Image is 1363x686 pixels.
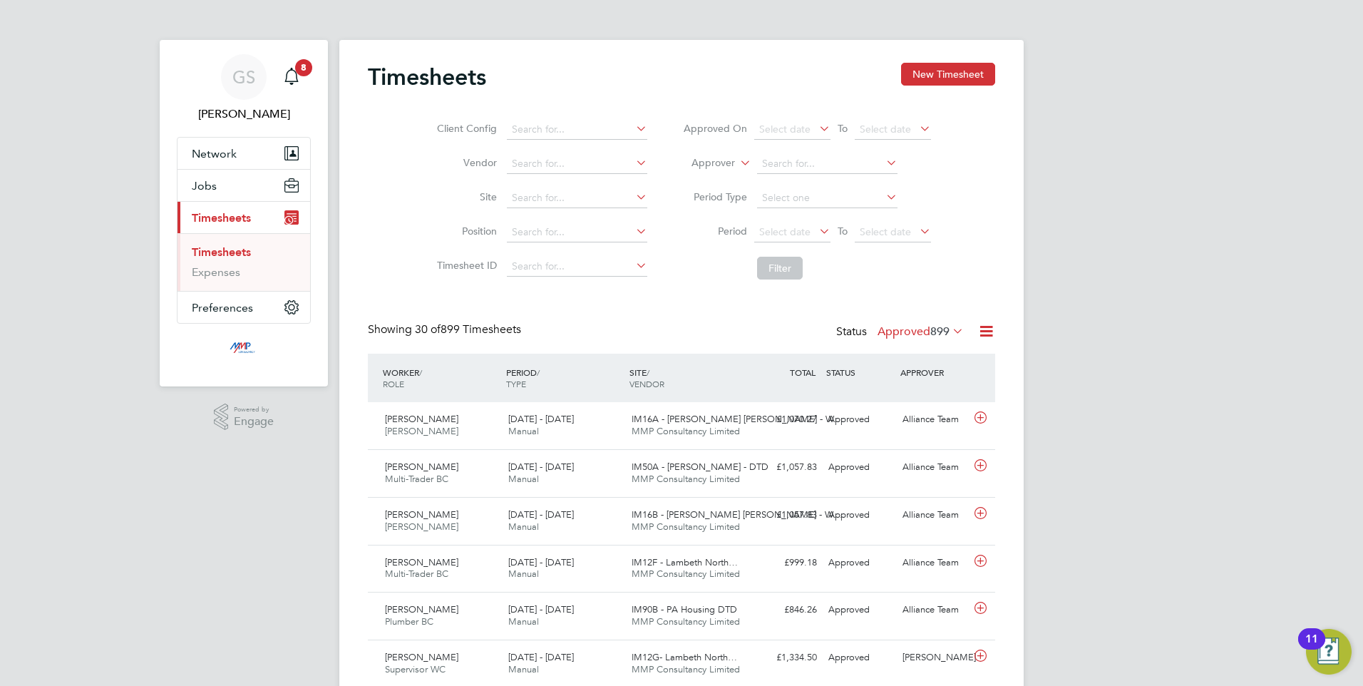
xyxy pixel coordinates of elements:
div: Approved [823,646,897,670]
span: ROLE [383,378,404,389]
div: APPROVER [897,359,971,385]
div: Alliance Team [897,598,971,622]
div: Approved [823,551,897,575]
span: IM12F - Lambeth North… [632,556,738,568]
span: MMP Consultancy Limited [632,568,740,580]
button: Jobs [178,170,310,201]
div: Approved [823,456,897,479]
span: 899 Timesheets [415,322,521,337]
input: Search for... [507,154,647,174]
a: GS[PERSON_NAME] [177,54,311,123]
input: Search for... [757,154,897,174]
label: Site [433,190,497,203]
div: SITE [626,359,749,396]
div: 11 [1305,639,1318,657]
span: Plumber BC [385,615,433,628]
span: [DATE] - [DATE] [508,603,574,615]
a: Powered byEngage [214,404,274,431]
a: Go to home page [177,338,311,361]
span: [DATE] - [DATE] [508,461,574,473]
div: Alliance Team [897,456,971,479]
input: Search for... [507,120,647,140]
span: MMP Consultancy Limited [632,663,740,675]
img: mmpconsultancy-logo-retina.png [224,338,264,361]
div: STATUS [823,359,897,385]
span: MMP Consultancy Limited [632,521,740,533]
label: Timesheet ID [433,259,497,272]
div: Status [836,322,967,342]
span: [DATE] - [DATE] [508,651,574,663]
span: Manual [508,473,539,485]
button: Preferences [178,292,310,323]
span: [PERSON_NAME] [385,603,458,615]
span: Multi-Trader BC [385,568,448,580]
span: Engage [234,416,274,428]
div: Approved [823,503,897,527]
span: George Stacey [177,106,311,123]
div: Showing [368,322,524,337]
span: Manual [508,521,539,533]
a: Timesheets [192,245,251,259]
input: Search for... [507,257,647,277]
span: IM90B - PA Housing DTD [632,603,737,615]
div: PERIOD [503,359,626,396]
label: Vendor [433,156,497,169]
span: [PERSON_NAME] [385,651,458,663]
div: [PERSON_NAME] [897,646,971,670]
button: Network [178,138,310,169]
span: VENDOR [629,378,664,389]
span: Powered by [234,404,274,416]
span: Preferences [192,301,253,314]
span: MMP Consultancy Limited [632,425,740,437]
span: IM50A - [PERSON_NAME] - DTD [632,461,768,473]
button: Open Resource Center, 11 new notifications [1306,629,1352,675]
span: TYPE [506,378,526,389]
span: Manual [508,615,539,628]
span: [DATE] - [DATE] [508,508,574,521]
span: To [833,119,852,138]
span: 30 of [415,322,441,337]
label: Approved [878,324,964,339]
span: GS [232,68,255,86]
span: MMP Consultancy Limited [632,615,740,628]
span: Supervisor WC [385,663,446,675]
label: Position [433,225,497,237]
span: [PERSON_NAME] [385,425,458,437]
span: 8 [295,59,312,76]
div: Alliance Team [897,551,971,575]
div: Approved [823,408,897,431]
span: Select date [860,225,911,238]
span: [DATE] - [DATE] [508,556,574,568]
div: Approved [823,598,897,622]
nav: Main navigation [160,40,328,386]
span: 899 [930,324,950,339]
span: Select date [860,123,911,135]
span: To [833,222,852,240]
span: IM16B - [PERSON_NAME] [PERSON_NAME] - W… [632,508,843,521]
span: IM16A - [PERSON_NAME] [PERSON_NAME] - W… [632,413,843,425]
div: £999.18 [749,551,823,575]
label: Period [683,225,747,237]
div: £846.26 [749,598,823,622]
button: New Timesheet [901,63,995,86]
span: Network [192,147,237,160]
button: Filter [757,257,803,280]
h2: Timesheets [368,63,486,91]
div: £1,057.83 [749,456,823,479]
a: Expenses [192,265,240,279]
label: Period Type [683,190,747,203]
span: Jobs [192,179,217,193]
span: TOTAL [790,367,816,378]
span: Select date [759,225,811,238]
span: / [647,367,649,378]
div: Timesheets [178,233,310,291]
input: Search for... [507,188,647,208]
span: [PERSON_NAME] [385,461,458,473]
div: £1,334.50 [749,646,823,670]
span: MMP Consultancy Limited [632,473,740,485]
span: / [419,367,422,378]
a: 8 [277,54,306,100]
span: / [537,367,540,378]
label: Approved On [683,122,747,135]
label: Client Config [433,122,497,135]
